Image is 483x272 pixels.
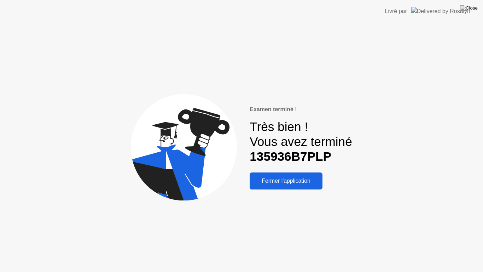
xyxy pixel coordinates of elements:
b: 135936B7PLP [250,149,331,163]
div: Très bien ! Vous avez terminé [250,119,352,164]
img: Delivered by Rosalyn [411,7,470,15]
img: Close [460,5,478,11]
div: Livré par [385,7,407,16]
button: Fermer l'application [250,172,322,189]
div: Examen terminé ! [250,105,352,114]
div: Fermer l'application [252,178,320,184]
